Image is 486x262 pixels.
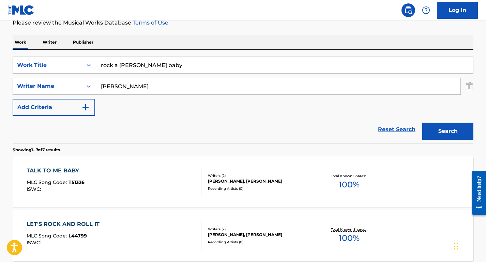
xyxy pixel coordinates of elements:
[81,103,90,111] img: 9d2ae6d4665cec9f34b9.svg
[71,35,95,49] p: Publisher
[466,78,473,95] img: Delete Criterion
[17,61,78,69] div: Work Title
[422,123,473,140] button: Search
[339,232,360,244] span: 100 %
[27,186,43,192] span: ISWC :
[69,233,87,239] span: L44799
[27,220,103,228] div: LET'S ROCK AND ROLL IT
[208,178,311,184] div: [PERSON_NAME], [PERSON_NAME]
[27,233,69,239] span: MLC Song Code :
[27,167,85,175] div: TALK TO ME BABY
[208,232,311,238] div: [PERSON_NAME], [PERSON_NAME]
[331,227,367,232] p: Total Known Shares:
[208,227,311,232] div: Writers ( 2 )
[375,122,419,137] a: Reset Search
[13,156,473,207] a: TALK TO ME BABYMLC Song Code:T51326ISWC:Writers (2)[PERSON_NAME], [PERSON_NAME]Recording Artists ...
[401,3,415,17] a: Public Search
[13,99,95,116] button: Add Criteria
[467,166,486,220] iframe: Resource Center
[339,179,360,191] span: 100 %
[208,240,311,245] div: Recording Artists ( 0 )
[13,57,473,143] form: Search Form
[41,35,59,49] p: Writer
[13,210,473,261] a: LET'S ROCK AND ROLL ITMLC Song Code:L44799ISWC:Writers (2)[PERSON_NAME], [PERSON_NAME]Recording A...
[8,5,34,15] img: MLC Logo
[454,236,458,257] div: Drag
[13,147,60,153] p: Showing 1 - 7 of 7 results
[422,6,430,14] img: help
[208,173,311,178] div: Writers ( 2 )
[452,229,486,262] iframe: Chat Widget
[13,19,473,27] p: Please review the Musical Works Database
[419,3,433,17] div: Help
[208,186,311,191] div: Recording Artists ( 0 )
[27,240,43,246] span: ISWC :
[404,6,412,14] img: search
[17,82,78,90] div: Writer Name
[69,179,85,185] span: T51326
[331,173,367,179] p: Total Known Shares:
[437,2,478,19] a: Log In
[13,35,28,49] p: Work
[131,19,168,26] a: Terms of Use
[27,179,69,185] span: MLC Song Code :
